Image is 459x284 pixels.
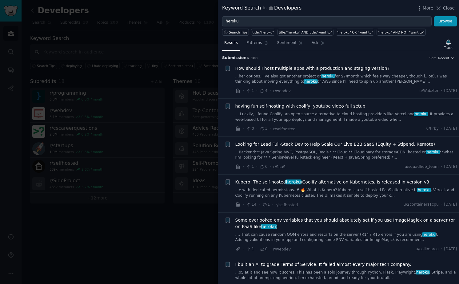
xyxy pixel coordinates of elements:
a: Sentiment [275,38,305,51]
span: · [256,246,257,252]
button: Recent [438,56,455,60]
span: Close [443,5,455,11]
a: Kubero: The self-hostedheroku/Coolify alternative on Kubernetes, is released in version v3 [235,179,429,185]
a: Ask [309,38,327,51]
span: 0 [260,247,267,252]
span: Kubero: The self-hosted /Coolify alternative on Kubernetes, is released in version v3 [235,179,429,185]
span: More [423,5,433,11]
a: "heroku" OR "want to" [336,29,374,36]
input: Try a keyword related to your business [222,16,432,27]
span: heroku [414,112,428,116]
span: 3 [260,126,267,132]
span: Recent [438,56,449,60]
span: · [243,246,244,252]
span: u/squadhub_team [405,164,438,170]
span: heroku [261,224,277,229]
span: Sentiment [277,40,297,46]
span: · [243,126,244,132]
div: Sort [429,56,436,60]
span: r/selfhosted [276,203,298,207]
span: · [270,246,271,252]
a: ...Backend:** Java Spring MVC, PostgreSQL, Redis * **Cloud:** Cloudinary for storage/CDN, hosted ... [235,150,457,160]
span: · [441,247,442,252]
span: · [256,126,257,132]
span: · [270,88,271,94]
span: [DATE] [444,88,457,94]
a: I built an AI to grade Terms of Service. It failed almost every major tech company. [235,261,411,268]
button: Close [435,5,455,11]
span: heroku [321,74,335,78]
div: Track [444,45,453,50]
a: How should I host multiple apps with a production and staging version? [235,65,389,72]
button: Track [442,38,455,51]
span: · [441,164,442,170]
span: · [441,126,442,132]
span: Results [224,40,238,46]
span: · [259,202,260,208]
button: More [416,5,433,11]
span: · [243,164,244,170]
a: ... Luckily, I found Coolify, an open source alternative to cloud hosting providers like Vercel a... [235,112,457,122]
span: Search Tips [229,30,248,34]
a: Some overlooked env variables that you should absolutely set if you use ImageMagick on a server (... [235,217,457,230]
span: heroku [304,79,318,84]
span: in [263,6,266,11]
div: Keyword Search Developers [222,4,301,12]
span: [DATE] [444,247,457,252]
span: heroku [416,270,430,274]
span: · [256,88,257,94]
span: [DATE] [444,126,457,132]
span: u/2containers1cpu [403,202,438,207]
span: · [270,164,271,170]
span: · [270,126,271,132]
span: r/selfhosted [273,127,296,131]
span: 14 [246,202,256,207]
span: u/Wabzter [419,88,438,94]
span: 6 [260,164,267,170]
a: .... That can cause random OOM errors and restarts on the server (R14 / R15 errors if you are usi... [235,232,457,243]
a: Results [222,38,240,51]
span: 1 [246,164,254,170]
span: · [243,202,244,208]
span: 1 [262,202,270,207]
div: title:"heroku" [253,30,274,34]
span: [DATE] [444,164,457,170]
span: 4 [260,88,267,94]
div: "heroku" OR "want to" [337,30,373,34]
button: Search Tips [222,29,249,36]
a: Patterns [244,38,270,51]
span: r/webdev [273,89,291,93]
span: [DATE] [444,202,457,207]
a: ...oS at it and see how it scores. This has been a solo journey through Python, Flask, Playwright... [235,270,457,281]
a: ...her options. I’ve also got another project onherokufor $7/month which feels way cheaper, thoug... [235,74,457,85]
button: Browse [434,16,457,27]
a: Looking for Lead Full-Stack Dev to Help Scale Our Live B2B SaaS (Equity + Stipend, Remote) [235,141,435,148]
span: · [272,202,273,208]
div: "heroku" AND NOT "want to" [378,30,425,34]
span: r/webdev [273,247,291,251]
span: u/tirby [426,126,438,132]
a: having fun self-hosting with coolify, youtube video full setup [235,103,365,109]
span: · [243,88,244,94]
span: · [441,202,442,207]
span: heroku [285,179,301,184]
span: u/collimarco [416,247,439,252]
a: title:"heroku" [251,29,275,36]
span: heroku [426,150,440,154]
div: title:"heroku" AND title:"want to" [279,30,332,34]
span: heroku [422,232,436,237]
span: 0 [246,126,254,132]
span: 1 [246,247,254,252]
span: r/SaaS [273,165,285,169]
span: heroku [417,188,431,192]
span: Patterns [246,40,262,46]
span: · [441,88,442,94]
a: title:"heroku" AND title:"want to" [277,29,333,36]
a: ...e with dedicated permissions. # 🔥 What is Kubero? Kubero is a self-hosted PaaS alternative toh... [235,187,457,198]
a: "heroku" AND NOT "want to" [377,29,426,36]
